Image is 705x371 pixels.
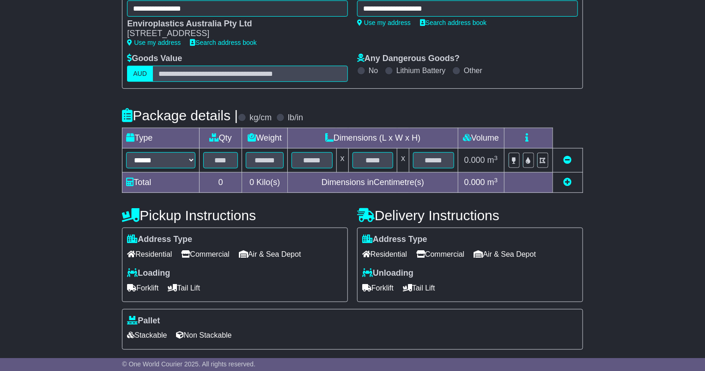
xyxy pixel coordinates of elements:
div: Enviroplastics Australia Pty Ltd [127,19,339,29]
label: Lithium Battery [396,66,446,75]
td: Dimensions (L x W x H) [288,128,458,148]
a: Remove this item [564,155,572,165]
a: Search address book [420,19,486,26]
label: Any Dangerous Goods? [357,54,460,64]
span: Air & Sea Depot [239,247,301,261]
a: Use my address [127,39,181,46]
sup: 3 [494,155,498,161]
span: Tail Lift [403,281,435,295]
a: Use my address [357,19,411,26]
label: Unloading [362,268,413,278]
label: Other [464,66,482,75]
label: kg/cm [249,113,272,123]
td: x [397,148,409,173]
h4: Pickup Instructions [122,208,348,223]
span: Residential [127,247,172,261]
td: x [336,148,348,173]
td: Total [122,173,200,193]
span: Forklift [362,281,394,295]
td: Type [122,128,200,148]
div: [STREET_ADDRESS] [127,29,339,39]
td: Kilo(s) [242,173,288,193]
span: © One World Courier 2025. All rights reserved. [122,360,255,368]
span: Air & Sea Depot [474,247,536,261]
td: 0 [200,173,242,193]
h4: Package details | [122,108,238,123]
label: Address Type [362,235,427,245]
a: Search address book [190,39,256,46]
span: m [487,178,498,187]
td: Volume [458,128,504,148]
sup: 3 [494,177,498,184]
label: Loading [127,268,170,278]
span: Residential [362,247,407,261]
label: No [369,66,378,75]
span: Forklift [127,281,158,295]
label: Address Type [127,235,192,245]
label: lb/in [288,113,303,123]
span: 0.000 [464,155,485,165]
span: Commercial [181,247,229,261]
td: Qty [200,128,242,148]
span: Commercial [416,247,464,261]
span: Tail Lift [168,281,200,295]
td: Weight [242,128,288,148]
label: AUD [127,66,153,82]
td: Dimensions in Centimetre(s) [288,173,458,193]
span: 0 [249,178,254,187]
label: Pallet [127,316,160,326]
span: 0.000 [464,178,485,187]
span: Stackable [127,328,167,342]
span: m [487,155,498,165]
label: Goods Value [127,54,182,64]
a: Add new item [564,178,572,187]
h4: Delivery Instructions [357,208,583,223]
span: Non Stackable [176,328,232,342]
